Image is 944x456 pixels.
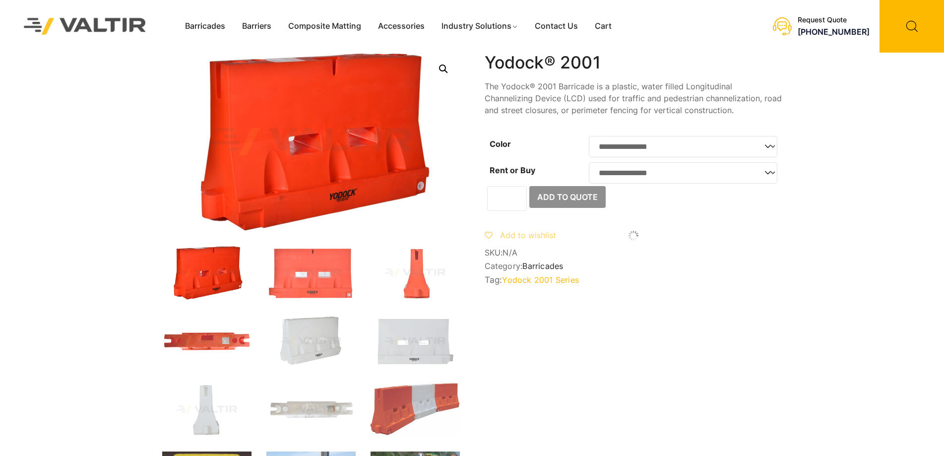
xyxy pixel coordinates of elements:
[586,19,620,34] a: Cart
[433,19,527,34] a: Industry Solutions
[11,5,159,47] img: Valtir Rentals
[485,261,782,271] span: Category:
[485,80,782,116] p: The Yodock® 2001 Barricade is a plastic, water filled Longitudinal Channelizing Device (LCD) used...
[490,165,535,175] label: Rent or Buy
[266,383,356,437] img: 2001_Nat_Top.jpg
[370,19,433,34] a: Accessories
[234,19,280,34] a: Barriers
[485,248,782,258] span: SKU:
[503,248,517,258] span: N/A
[522,261,563,271] a: Barricades
[798,27,870,37] a: [PHONE_NUMBER]
[487,186,527,211] input: Product quantity
[502,275,579,285] a: Yodock 2001 Series
[798,16,870,24] div: Request Quote
[266,246,356,300] img: 2001_Org_Front.jpg
[371,246,460,300] img: 2001_Org_Side.jpg
[485,53,782,73] h1: Yodock® 2001
[526,19,586,34] a: Contact Us
[162,315,252,368] img: 2001_Org_Top.jpg
[490,139,511,149] label: Color
[177,19,234,34] a: Barricades
[485,275,782,285] span: Tag:
[371,383,460,435] img: yodock-2001-barrier-7.jpg
[266,315,356,368] img: 2001_Nat_3Q-1.jpg
[371,315,460,368] img: 2001_Nat_Front.jpg
[162,246,252,300] img: 2001_Org_3Q-1.jpg
[529,186,606,208] button: Add to Quote
[162,383,252,437] img: 2001_Nat_Side.jpg
[280,19,370,34] a: Composite Matting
